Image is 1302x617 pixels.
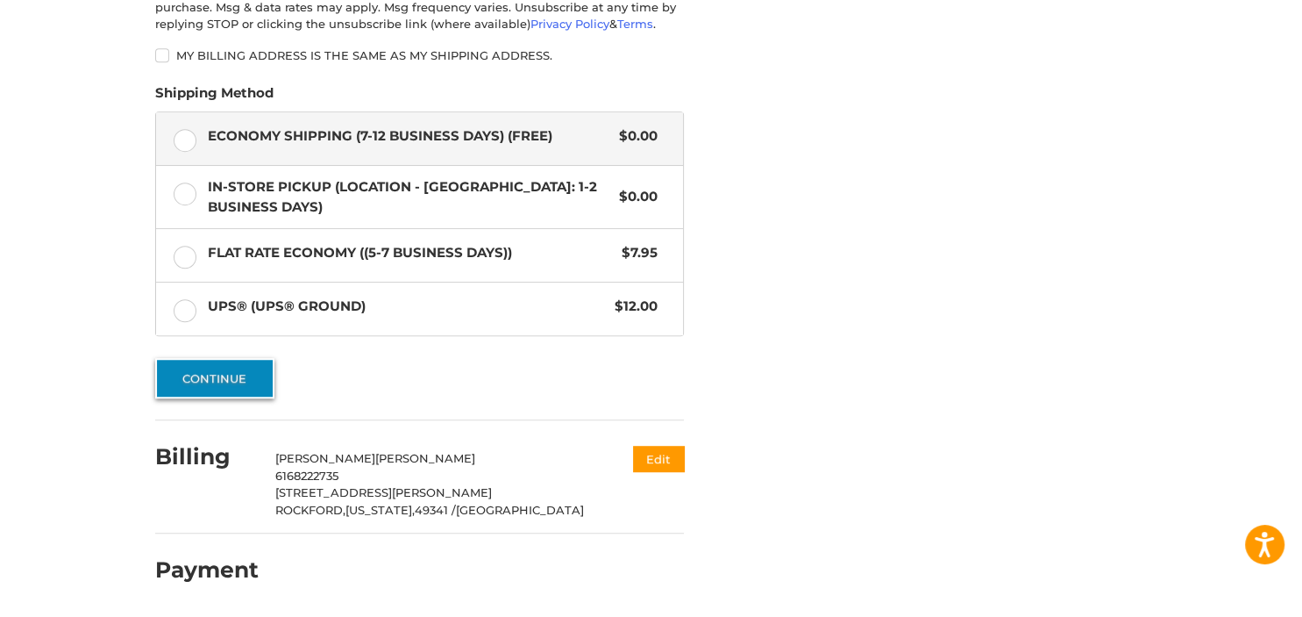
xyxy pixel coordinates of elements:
span: [PERSON_NAME] [375,451,475,465]
span: UPS® (UPS® Ground) [208,297,607,317]
button: Edit [633,446,684,471]
button: Continue [155,358,274,398]
span: ROCKFORD, [275,503,345,517]
a: Privacy Policy [530,17,609,31]
h2: Payment [155,556,259,584]
span: $7.95 [613,243,658,263]
a: Terms [617,17,653,31]
label: My billing address is the same as my shipping address. [155,48,684,62]
h2: Billing [155,443,258,470]
legend: Shipping Method [155,83,274,111]
span: [STREET_ADDRESS][PERSON_NAME] [275,485,492,499]
span: In-Store Pickup (Location - [GEOGRAPHIC_DATA]: 1-2 BUSINESS DAYS) [208,177,611,217]
span: [PERSON_NAME] [275,451,375,465]
span: 49341 / [415,503,456,517]
span: $0.00 [610,126,658,147]
span: [GEOGRAPHIC_DATA] [456,503,584,517]
span: [US_STATE], [345,503,415,517]
span: Flat Rate Economy ((5-7 Business Days)) [208,243,614,263]
span: $12.00 [606,297,658,317]
span: 6168222735 [275,469,338,483]
span: $0.00 [610,187,658,207]
span: Economy Shipping (7-12 Business Days) (Free) [208,126,611,147]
